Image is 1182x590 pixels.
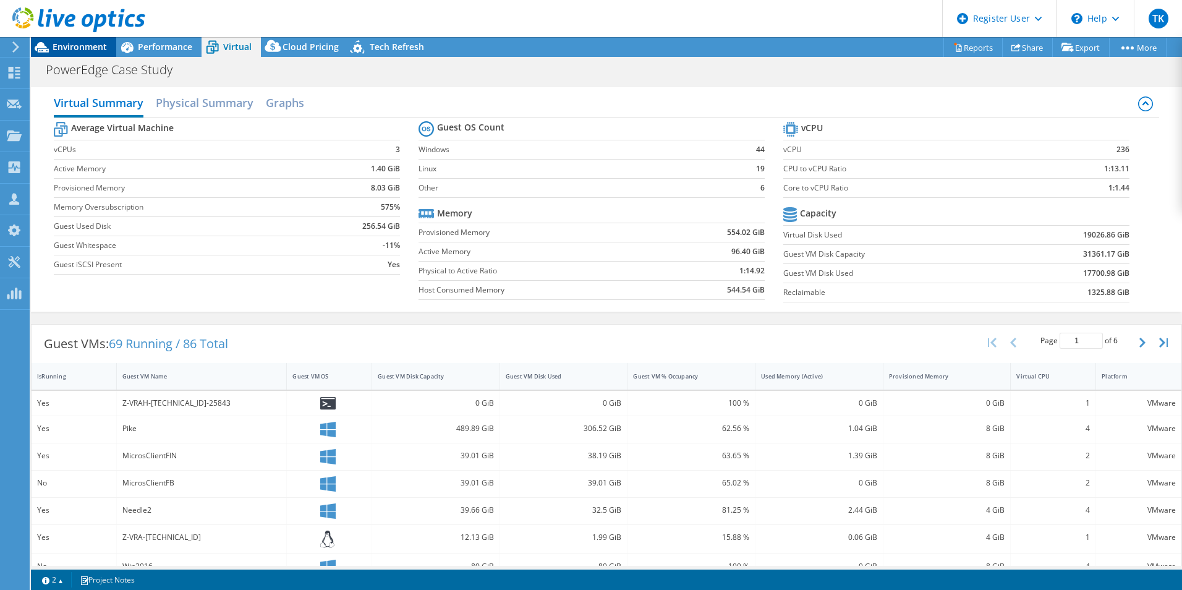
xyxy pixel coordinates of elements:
[783,229,1010,241] label: Virtual Disk Used
[419,182,733,194] label: Other
[122,531,281,544] div: Z-VRA-[TECHNICAL_ID]
[633,503,749,517] div: 81.25 %
[383,239,400,252] b: -11%
[1102,422,1176,435] div: VMware
[756,163,765,175] b: 19
[33,572,72,588] a: 2
[506,396,622,410] div: 0 GiB
[388,259,400,271] b: Yes
[381,201,400,213] b: 575%
[122,372,266,380] div: Guest VM Name
[889,372,990,380] div: Provisioned Memory
[783,163,1039,175] label: CPU to vCPU Ratio
[362,220,400,233] b: 256.54 GiB
[138,41,192,53] span: Performance
[37,396,111,410] div: Yes
[37,372,96,380] div: IsRunning
[783,286,1010,299] label: Reclaimable
[378,531,494,544] div: 12.13 GiB
[1116,143,1129,156] b: 236
[783,182,1039,194] label: Core to vCPU Ratio
[32,325,240,363] div: Guest VMs:
[378,449,494,463] div: 39.01 GiB
[122,476,281,490] div: MicrosClientFB
[761,372,862,380] div: Used Memory (Active)
[761,449,877,463] div: 1.39 GiB
[437,207,472,220] b: Memory
[506,531,622,544] div: 1.99 GiB
[633,449,749,463] div: 63.65 %
[633,531,749,544] div: 15.88 %
[71,122,174,134] b: Average Virtual Machine
[37,503,111,517] div: Yes
[1149,9,1168,28] span: TK
[761,422,877,435] div: 1.04 GiB
[761,560,877,573] div: 0 GiB
[419,246,664,258] label: Active Memory
[1016,422,1090,435] div: 4
[889,422,1005,435] div: 8 GiB
[889,476,1005,490] div: 8 GiB
[1016,449,1090,463] div: 2
[633,476,749,490] div: 65.02 %
[1102,372,1161,380] div: Platform
[889,449,1005,463] div: 8 GiB
[761,396,877,410] div: 0 GiB
[800,207,836,220] b: Capacity
[54,220,317,233] label: Guest Used Disk
[109,335,228,352] span: 69 Running / 86 Total
[1002,38,1053,57] a: Share
[1113,335,1118,346] span: 6
[122,396,281,410] div: Z-VRAH-[TECHNICAL_ID]-25843
[122,449,281,463] div: MicrosClientFIN
[633,372,734,380] div: Guest VM % Occupancy
[783,143,1039,156] label: vCPU
[1016,531,1090,544] div: 1
[54,182,317,194] label: Provisioned Memory
[396,143,400,156] b: 3
[1040,333,1118,349] span: Page of
[371,163,400,175] b: 1.40 GiB
[1083,267,1129,280] b: 17700.98 GiB
[889,531,1005,544] div: 4 GiB
[156,90,253,115] h2: Physical Summary
[1102,449,1176,463] div: VMware
[1016,476,1090,490] div: 2
[54,163,317,175] label: Active Memory
[1083,248,1129,260] b: 31361.17 GiB
[1083,229,1129,241] b: 19026.86 GiB
[739,265,765,277] b: 1:14.92
[889,503,1005,517] div: 4 GiB
[633,560,749,573] div: 100 %
[54,201,317,213] label: Memory Oversubscription
[54,259,317,271] label: Guest iSCSI Present
[378,476,494,490] div: 39.01 GiB
[756,143,765,156] b: 44
[1102,531,1176,544] div: VMware
[378,422,494,435] div: 489.89 GiB
[1104,163,1129,175] b: 1:13.11
[633,422,749,435] div: 62.56 %
[761,476,877,490] div: 0 GiB
[292,372,351,380] div: Guest VM OS
[760,182,765,194] b: 6
[783,267,1010,280] label: Guest VM Disk Used
[37,560,111,573] div: No
[437,121,504,134] b: Guest OS Count
[419,163,733,175] label: Linux
[1060,333,1103,349] input: jump to page
[40,63,192,77] h1: PowerEdge Case Study
[370,41,424,53] span: Tech Refresh
[223,41,252,53] span: Virtual
[1087,286,1129,299] b: 1325.88 GiB
[1109,38,1167,57] a: More
[37,531,111,544] div: Yes
[1016,372,1075,380] div: Virtual CPU
[122,422,281,435] div: Pike
[1102,503,1176,517] div: VMware
[122,560,281,573] div: Win2016
[506,372,607,380] div: Guest VM Disk Used
[1102,396,1176,410] div: VMware
[761,531,877,544] div: 0.06 GiB
[943,38,1003,57] a: Reports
